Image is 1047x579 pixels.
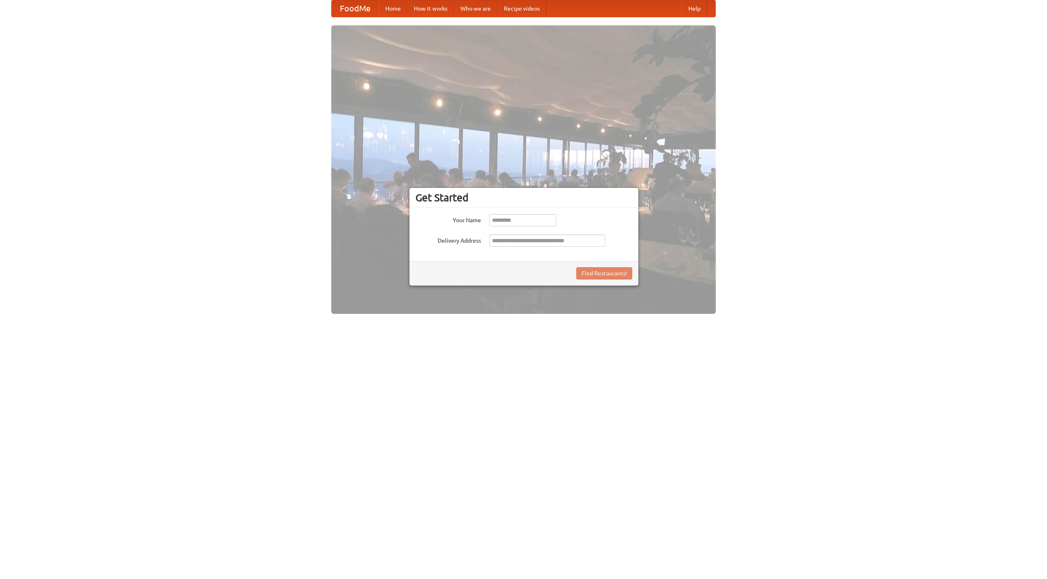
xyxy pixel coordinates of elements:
a: Recipe videos [497,0,546,17]
button: Find Restaurants! [576,267,632,279]
a: Who we are [454,0,497,17]
a: Help [682,0,707,17]
a: Home [379,0,407,17]
a: FoodMe [332,0,379,17]
h3: Get Started [416,191,632,204]
label: Your Name [416,214,481,224]
a: How it works [407,0,454,17]
label: Delivery Address [416,234,481,245]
